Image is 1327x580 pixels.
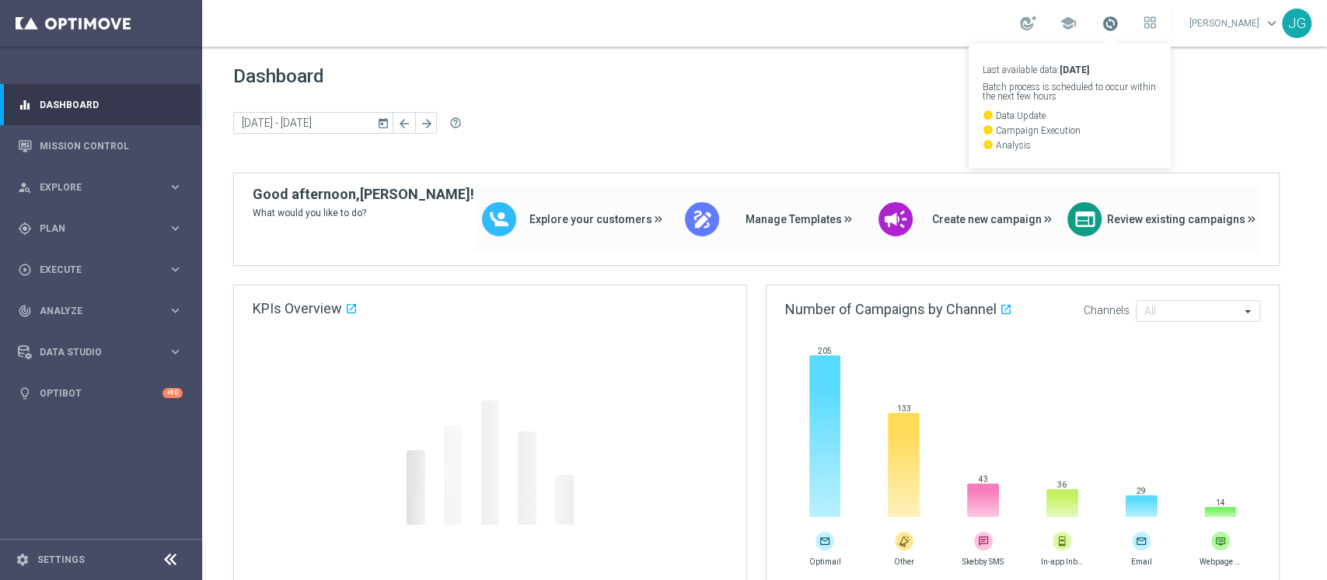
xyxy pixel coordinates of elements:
[168,344,183,359] i: keyboard_arrow_right
[1282,9,1311,38] div: JG
[18,180,168,194] div: Explore
[18,84,183,125] div: Dashboard
[17,387,183,400] button: lightbulb Optibot +10
[18,180,32,194] i: person_search
[162,388,183,398] div: +10
[1060,65,1089,75] strong: [DATE]
[18,263,168,277] div: Execute
[168,221,183,236] i: keyboard_arrow_right
[18,263,32,277] i: play_circle_outline
[983,110,994,121] i: watch_later
[40,84,183,125] a: Dashboard
[37,555,85,564] a: Settings
[983,82,1157,101] p: Batch process is scheduled to occur within the next few hours
[18,304,32,318] i: track_changes
[40,125,183,166] a: Mission Control
[18,125,183,166] div: Mission Control
[40,265,168,274] span: Execute
[983,124,994,135] i: watch_later
[983,110,1157,121] p: Data Update
[1100,12,1120,37] a: Last available data:[DATE] Batch process is scheduled to occur within the next few hours watch_la...
[40,306,168,316] span: Analyze
[1263,15,1280,32] span: keyboard_arrow_down
[983,139,1157,150] p: Analysis
[17,222,183,235] button: gps_fixed Plan keyboard_arrow_right
[16,553,30,567] i: settings
[18,345,168,359] div: Data Studio
[983,124,1157,135] p: Campaign Execution
[40,372,162,414] a: Optibot
[18,98,32,112] i: equalizer
[40,348,168,357] span: Data Studio
[983,65,1157,75] p: Last available data:
[17,140,183,152] button: Mission Control
[18,304,168,318] div: Analyze
[17,305,183,317] button: track_changes Analyze keyboard_arrow_right
[17,181,183,194] button: person_search Explore keyboard_arrow_right
[168,262,183,277] i: keyboard_arrow_right
[17,99,183,111] button: equalizer Dashboard
[168,180,183,194] i: keyboard_arrow_right
[18,222,32,236] i: gps_fixed
[40,183,168,192] span: Explore
[1188,12,1282,35] a: [PERSON_NAME]keyboard_arrow_down
[18,386,32,400] i: lightbulb
[1060,15,1077,32] span: school
[40,224,168,233] span: Plan
[983,139,994,150] i: watch_later
[18,222,168,236] div: Plan
[168,303,183,318] i: keyboard_arrow_right
[17,264,183,276] button: play_circle_outline Execute keyboard_arrow_right
[18,372,183,414] div: Optibot
[17,346,183,358] button: Data Studio keyboard_arrow_right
